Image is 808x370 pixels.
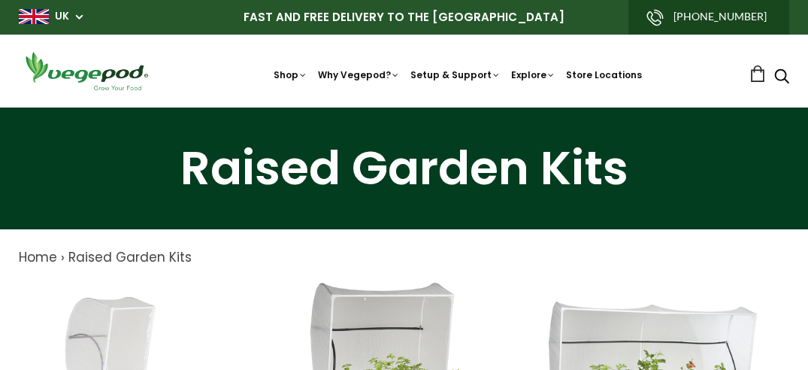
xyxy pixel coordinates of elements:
[511,68,555,81] a: Explore
[61,248,65,266] span: ›
[318,68,400,81] a: Why Vegepod?
[410,68,501,81] a: Setup & Support
[19,9,49,24] img: gb_large.png
[19,145,789,192] h1: Raised Garden Kits
[19,50,154,92] img: Vegepod
[774,70,789,86] a: Search
[68,248,192,266] a: Raised Garden Kits
[566,68,642,81] a: Store Locations
[19,248,57,266] a: Home
[274,68,307,81] a: Shop
[55,9,69,24] a: UK
[19,248,789,268] nav: breadcrumbs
